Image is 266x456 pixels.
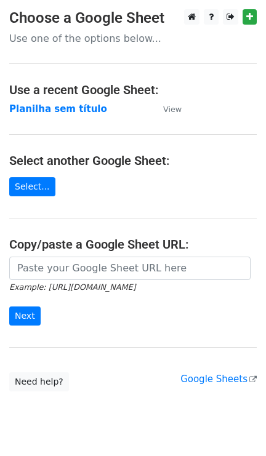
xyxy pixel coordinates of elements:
h4: Select another Google Sheet: [9,153,257,168]
input: Paste your Google Sheet URL here [9,257,251,280]
a: Select... [9,177,55,196]
h4: Copy/paste a Google Sheet URL: [9,237,257,252]
small: Example: [URL][DOMAIN_NAME] [9,282,135,292]
a: View [151,103,182,114]
p: Use one of the options below... [9,32,257,45]
a: Planilha sem título [9,103,107,114]
h3: Choose a Google Sheet [9,9,257,27]
a: Need help? [9,372,69,391]
h4: Use a recent Google Sheet: [9,82,257,97]
a: Google Sheets [180,374,257,385]
small: View [163,105,182,114]
input: Next [9,306,41,326]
